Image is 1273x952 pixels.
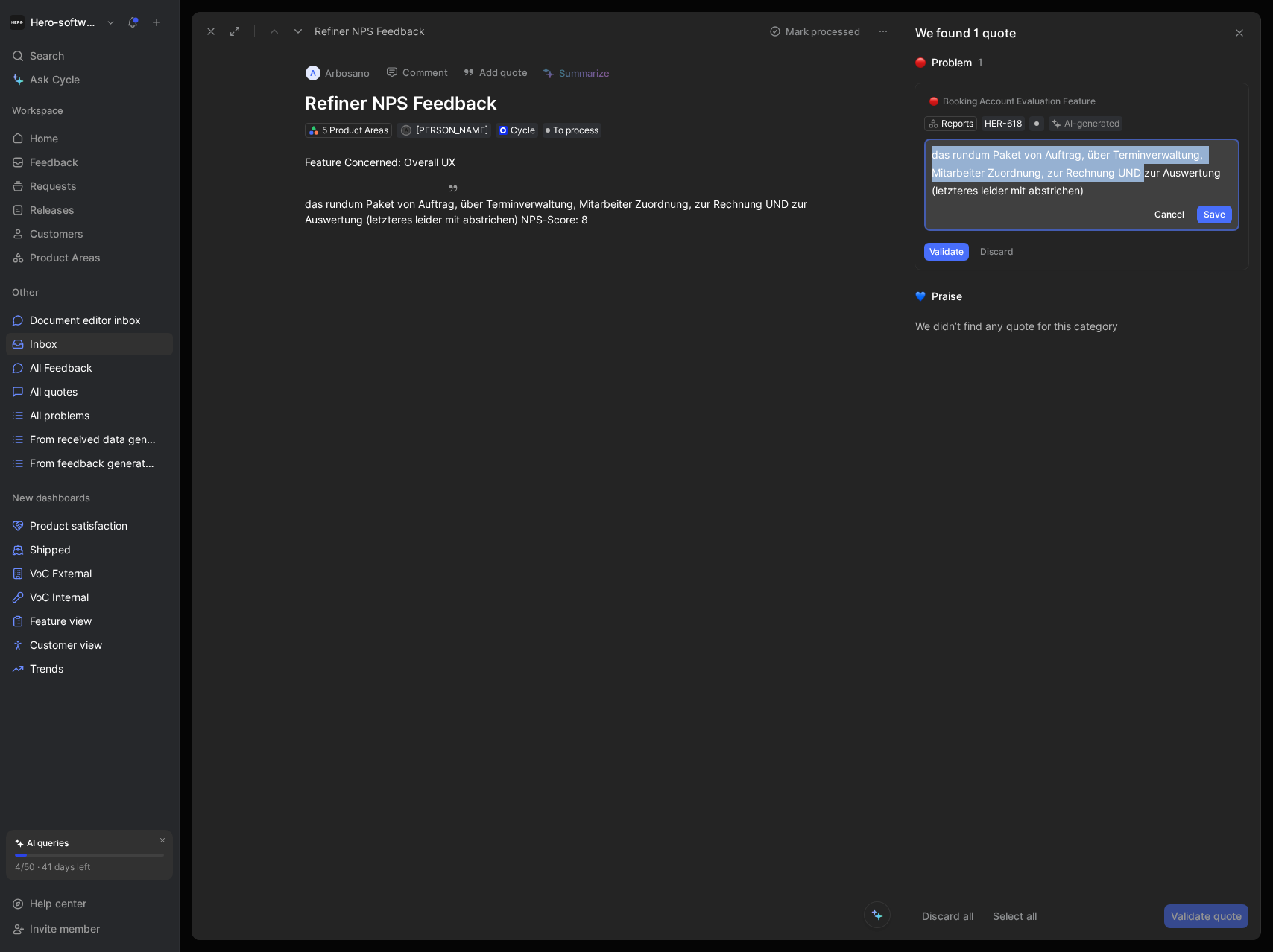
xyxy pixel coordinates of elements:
span: Requests [30,179,77,194]
a: Product satisfaction [6,515,173,537]
span: Home [30,131,58,146]
span: Save [1204,207,1225,222]
span: Product Areas [30,250,101,265]
span: Document editor inbox [30,313,141,328]
a: Product Areas [6,247,173,269]
a: VoC Internal [6,586,173,609]
p: das rundum Paket von Auftrag, über Terminverwaltung, Mitarbeiter Zuordnung, zur Rechnung UND zur ... [932,146,1232,200]
a: Document editor inbox [6,309,173,331]
button: Hero-softwareHero-software [6,12,119,33]
div: Cycle [511,123,535,138]
div: 1 [978,54,983,72]
span: From received data generated features [30,432,157,447]
span: New dashboards [12,490,90,505]
img: 💙 [915,291,926,302]
a: All problems [6,404,173,427]
div: Feature Concerned: Overall UX [305,154,821,170]
span: Customer view [30,638,102,653]
div: A [402,126,410,134]
div: Help center [6,892,173,915]
div: We found 1 quote [915,24,1016,42]
span: Refiner NPS Feedback [315,22,425,40]
div: Invite member [6,918,173,940]
span: To process [553,123,598,138]
button: Cancel [1148,206,1191,223]
div: AI queries [15,836,69,851]
a: VoC External [6,562,173,585]
span: All quotes [30,384,78,399]
a: Releases [6,199,173,221]
span: Workspace [12,103,63,118]
h1: Refiner NPS Feedback [305,92,821,115]
button: Save [1197,206,1232,223]
div: OtherDocument editor inboxInboxAll FeedbackAll quotesAll problemsFrom received data generated fea... [6,281,173,475]
button: Validate quote [1164,904,1248,928]
div: New dashboards [6,486,173,509]
a: Home [6,127,173,150]
a: Feature view [6,610,173,632]
button: Summarize [536,63,616,83]
button: Select all [986,904,1043,928]
div: das rundum Paket von Auftrag, über Terminverwaltung, Mitarbeiter Zuordnung, zur Rechnung UND zur ... [305,180,821,227]
span: Inbox [30,337,57,352]
span: Customers [30,226,83,241]
button: Add quote [456,62,534,83]
img: 🔴 [915,57,926,68]
div: Other [6,281,173,303]
span: VoC Internal [30,590,89,605]
span: Trends [30,661,63,676]
button: Comment [379,62,455,83]
a: All Feedback [6,357,173,379]
span: From feedback generated features [30,456,156,471]
button: 🔴Booking Account Evaluation Feature [924,92,1101,110]
a: Shipped [6,539,173,561]
a: Feedback [6,151,173,174]
button: Validate [924,243,969,261]
span: Help center [30,897,86,910]
a: From feedback generated features [6,452,173,475]
div: Problem [932,54,972,72]
h1: Hero-software [31,16,100,29]
a: From received data generated features [6,428,173,451]
span: [PERSON_NAME] [416,124,488,136]
a: Customers [6,223,173,245]
div: Workspace [6,99,173,121]
a: Requests [6,175,173,197]
span: All problems [30,408,89,423]
span: Ask Cycle [30,71,80,89]
a: Trends [6,658,173,680]
button: Mark processed [762,21,867,42]
span: Search [30,47,64,65]
span: VoC External [30,566,92,581]
img: Hero-software [10,15,25,30]
span: Invite member [30,922,100,935]
span: Summarize [559,66,610,80]
div: New dashboardsProduct satisfactionShippedVoC ExternalVoC InternalFeature viewCustomer viewTrends [6,486,173,680]
div: Booking Account Evaluation Feature [943,95,1096,107]
div: 4/50 · 41 days left [15,860,90,875]
span: Shipped [30,542,71,557]
span: Releases [30,203,75,218]
a: Inbox [6,333,173,355]
div: Praise [932,288,962,305]
a: Customer view [6,634,173,656]
button: Discard all [915,904,980,928]
span: Feature view [30,614,92,629]
img: 🔴 [929,97,938,106]
div: A [306,66,320,80]
span: Other [12,285,39,299]
span: Cancel [1154,207,1184,222]
span: Feedback [30,155,78,170]
div: 5 Product Areas [322,123,388,138]
div: Search [6,45,173,67]
a: All quotes [6,381,173,403]
span: All Feedback [30,361,92,375]
button: Discard [975,243,1019,261]
span: Product satisfaction [30,518,127,533]
div: We didn’t find any quote for this category [915,317,1248,335]
button: AArbosano [299,62,376,84]
a: Ask Cycle [6,69,173,91]
div: To process [543,123,601,138]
